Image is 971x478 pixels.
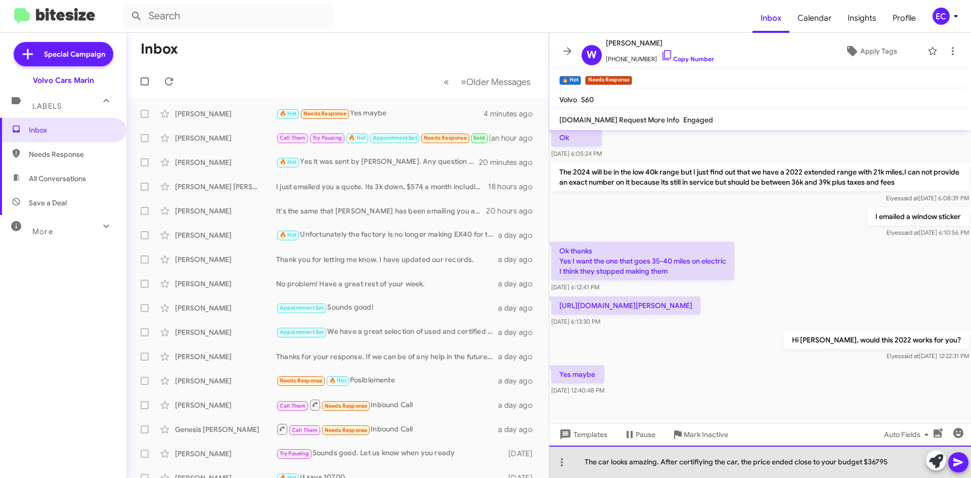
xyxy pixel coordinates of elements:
[276,352,498,362] div: Thanks for your response. If we can be of any help in the future please let us know.
[491,133,541,143] div: an hour ago
[276,326,498,338] div: We have a great selection of used and certified pre-owned. You're in good hands with [PERSON_NAME...
[29,125,115,135] span: Inbox
[276,182,488,192] div: I just emailed you a quote. Its 3k down, $574 a month including all taxes and fees, 10k miles a year
[175,109,276,119] div: [PERSON_NAME]
[933,8,950,25] div: EC
[276,375,498,386] div: Posiblemente
[175,206,276,216] div: [PERSON_NAME]
[551,242,734,280] p: Ok thanks Yes I want the one that goes 35-40 miles on electric I think they stopped making them
[840,4,885,33] span: Insights
[901,194,918,202] span: said at
[325,403,368,409] span: Needs Response
[885,4,924,33] span: Profile
[684,425,728,444] span: Mark Inactive
[276,206,486,216] div: It's the same that [PERSON_NAME] has been emailing you about
[438,71,537,92] nav: Page navigation example
[280,450,309,457] span: Try Pausing
[498,376,541,386] div: a day ago
[276,448,503,459] div: Sounds good. Let us know when you ready
[175,424,276,434] div: Genesis [PERSON_NAME]
[303,110,346,117] span: Needs Response
[175,327,276,337] div: [PERSON_NAME]
[549,446,971,478] div: The car looks amazing. After certifiying the car, the price ended close to your budget $36795
[488,182,541,192] div: 18 hours ago
[819,42,922,60] button: Apply Tags
[276,399,498,411] div: Inbound Call
[887,229,969,236] span: Elyes [DATE] 6:10:56 PM
[867,207,969,226] p: I emailed a window sticker
[348,135,366,141] span: 🔥 Hot
[175,352,276,362] div: [PERSON_NAME]
[175,254,276,265] div: [PERSON_NAME]
[14,42,113,66] a: Special Campaign
[455,71,537,92] button: Next
[585,76,632,85] small: Needs Response
[175,303,276,313] div: [PERSON_NAME]
[437,71,455,92] button: Previous
[498,400,541,410] div: a day ago
[175,182,276,192] div: [PERSON_NAME] [PERSON_NAME]
[29,149,115,159] span: Needs Response
[466,76,531,88] span: Older Messages
[175,157,276,167] div: [PERSON_NAME]
[784,331,969,349] p: Hi [PERSON_NAME], would this 2022 works for you?
[29,173,86,184] span: All Conversations
[280,403,306,409] span: Call Them
[551,128,602,147] p: Ok
[175,449,276,459] div: [PERSON_NAME]
[606,49,714,64] span: [PHONE_NUMBER]
[884,425,933,444] span: Auto Fields
[424,135,467,141] span: Needs Response
[473,135,485,141] span: Sold
[664,425,736,444] button: Mark Inactive
[551,163,969,191] p: The 2024 will be in the low 40k range but I just find out that we have a 2022 extended range with...
[292,427,318,433] span: Call Them
[636,425,655,444] span: Pause
[549,425,615,444] button: Templates
[313,135,342,141] span: Try Pausing
[789,4,840,33] a: Calendar
[753,4,789,33] span: Inbox
[280,329,324,335] span: Appointment Set
[276,156,480,168] div: Yes it was sent by [PERSON_NAME]. Any question on the quote
[876,425,941,444] button: Auto Fields
[551,318,600,325] span: [DATE] 6:13:30 PM
[887,352,969,360] span: Elyes [DATE] 12:22:31 PM
[175,376,276,386] div: [PERSON_NAME]
[498,352,541,362] div: a day ago
[276,279,498,289] div: No problem! Have a great rest of your week.
[175,230,276,240] div: [PERSON_NAME]
[32,102,62,111] span: Labels
[901,352,919,360] span: said at
[280,232,297,238] span: 🔥 Hot
[661,55,714,63] a: Copy Number
[606,37,714,49] span: [PERSON_NAME]
[551,365,604,383] p: Yes maybe
[498,303,541,313] div: a day ago
[276,302,498,314] div: Sounds good!
[615,425,664,444] button: Pause
[280,377,323,384] span: Needs Response
[581,95,594,104] span: S60
[122,4,335,28] input: Search
[276,108,483,119] div: Yes maybe
[498,327,541,337] div: a day ago
[175,133,276,143] div: [PERSON_NAME]
[587,47,597,63] span: W
[551,386,604,394] span: [DATE] 12:40:48 PM
[498,254,541,265] div: a day ago
[559,95,577,104] span: Volvo
[683,115,713,124] span: Engaged
[860,42,897,60] span: Apply Tags
[498,230,541,240] div: a day ago
[461,75,466,88] span: »
[559,115,679,124] span: [DOMAIN_NAME] Request More Info
[886,194,969,202] span: Elyes [DATE] 6:08:39 PM
[498,424,541,434] div: a day ago
[373,135,417,141] span: Appointment Set
[503,449,541,459] div: [DATE]
[32,227,53,236] span: More
[483,109,541,119] div: 4 minutes ago
[280,135,306,141] span: Call Them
